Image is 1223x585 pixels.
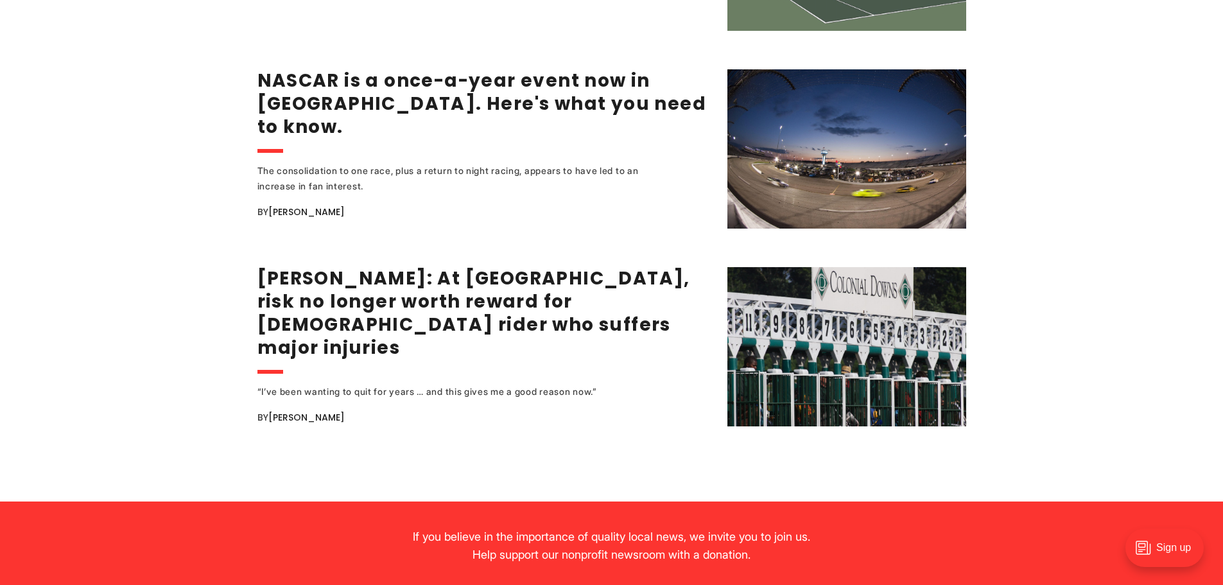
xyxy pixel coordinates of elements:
[257,266,690,360] a: [PERSON_NAME]: At [GEOGRAPHIC_DATA], risk no longer worth reward for [DEMOGRAPHIC_DATA] rider who...
[257,204,711,220] div: By
[257,384,675,399] div: “I’ve been wanting to quit for years … and this gives me a good reason now.”
[257,68,707,139] a: NASCAR is a once-a-year event now in [GEOGRAPHIC_DATA]. Here's what you need to know.
[257,410,711,425] div: By
[257,163,675,194] div: The consolidation to one race, plus a return to night racing, appears to have led to an increase ...
[1115,522,1223,585] iframe: portal-trigger
[727,69,966,229] img: NASCAR is a once-a-year event now in Richmond. Here's what you need to know.
[403,528,820,564] div: If you believe in the importance of quality local news, we invite you to join us. Help support ou...
[268,411,345,424] a: [PERSON_NAME]
[268,205,345,218] a: [PERSON_NAME]
[727,267,966,426] img: Jerry Lindquist: At Colonial Downs, risk no longer worth reward for 31-year-old rider who suffers...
